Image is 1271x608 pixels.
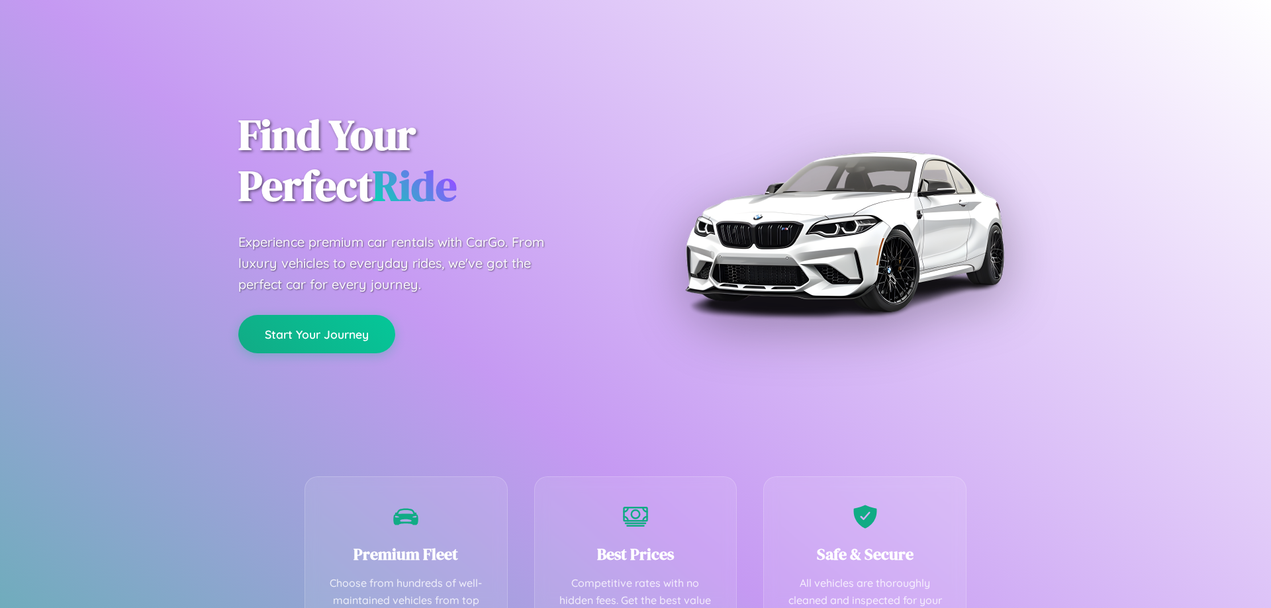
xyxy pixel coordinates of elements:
[373,157,457,214] span: Ride
[784,543,946,565] h3: Safe & Secure
[679,66,1010,397] img: Premium BMW car rental vehicle
[238,315,395,353] button: Start Your Journey
[238,110,616,212] h1: Find Your Perfect
[555,543,717,565] h3: Best Prices
[325,543,487,565] h3: Premium Fleet
[238,232,569,295] p: Experience premium car rentals with CarGo. From luxury vehicles to everyday rides, we've got the ...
